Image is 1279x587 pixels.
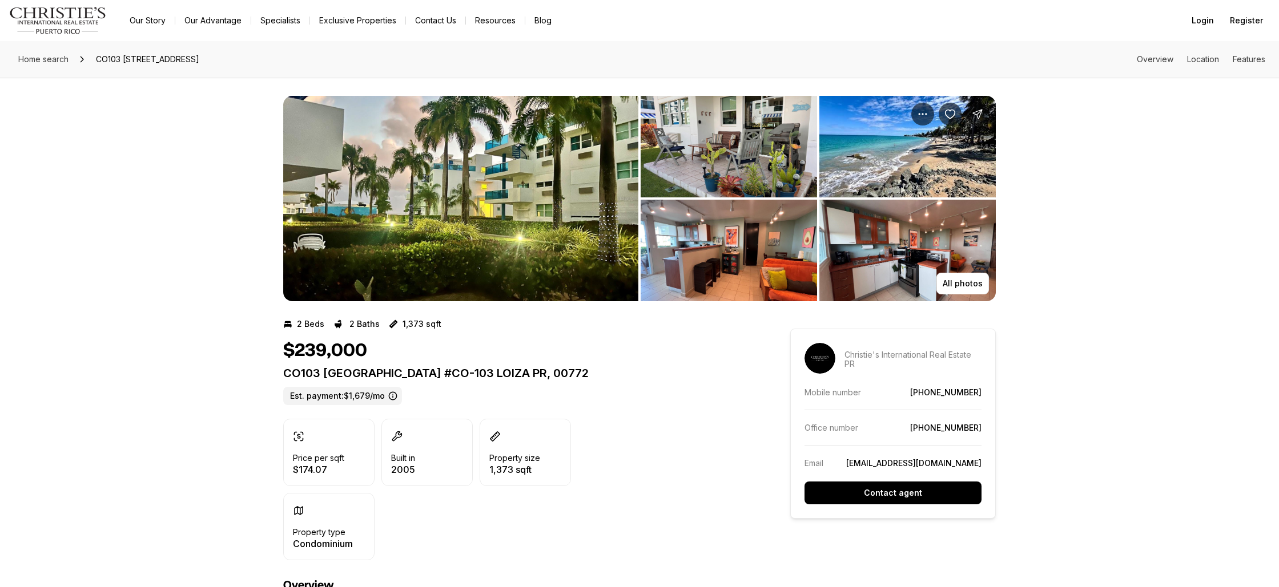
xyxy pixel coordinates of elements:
a: [EMAIL_ADDRESS][DOMAIN_NAME] [846,458,982,468]
p: 2 Baths [349,319,380,329]
p: Property size [489,454,540,463]
p: 2 Beds [297,319,324,329]
a: Skip to: Location [1187,54,1219,64]
p: Price per sqft [293,454,344,463]
p: Built in [391,454,415,463]
p: 1,373 sqft [403,319,441,329]
p: Office number [805,423,858,432]
button: Contact agent [805,481,982,504]
p: Mobile number [805,387,861,397]
span: CO103 [STREET_ADDRESS] [91,50,204,68]
p: 2005 [391,465,415,474]
p: Condominium [293,539,353,548]
button: All photos [936,273,989,294]
button: Save Property: CO103 COSTAMAR BEACH VILLAGE #CO-103 [939,103,962,126]
span: Register [1230,16,1263,25]
a: [PHONE_NUMBER] [910,387,982,397]
li: 2 of 10 [641,96,996,301]
span: Home search [18,54,69,64]
p: Christie's International Real Estate PR [844,350,982,369]
a: [PHONE_NUMBER] [910,423,982,432]
img: logo [9,7,107,34]
div: Listing Photos [283,96,996,301]
a: Our Story [120,13,175,29]
p: Email [805,458,823,468]
p: CO103 [GEOGRAPHIC_DATA] #CO-103 LOIZA PR, 00772 [283,366,749,380]
li: 1 of 10 [283,96,638,301]
p: $174.07 [293,465,344,474]
a: Specialists [251,13,309,29]
p: Property type [293,528,345,537]
button: View image gallery [641,200,817,301]
button: View image gallery [641,96,817,197]
button: View image gallery [819,96,996,197]
label: Est. payment: $1,679/mo [283,387,402,405]
a: Skip to: Overview [1137,54,1173,64]
span: Login [1192,16,1214,25]
a: Blog [525,13,561,29]
a: Skip to: Features [1233,54,1265,64]
nav: Page section menu [1137,55,1265,64]
button: View image gallery [819,200,996,301]
a: Resources [466,13,525,29]
p: 1,373 sqft [489,465,540,474]
button: View image gallery [283,96,638,301]
button: Property options [911,103,934,126]
button: Register [1223,9,1270,32]
p: Contact agent [864,488,922,497]
button: Share Property: CO103 COSTAMAR BEACH VILLAGE #CO-103 [966,103,989,126]
a: Exclusive Properties [310,13,405,29]
a: Home search [14,50,73,68]
h1: $239,000 [283,340,367,362]
button: Contact Us [406,13,465,29]
a: Our Advantage [175,13,251,29]
p: All photos [943,279,983,288]
button: Login [1185,9,1221,32]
